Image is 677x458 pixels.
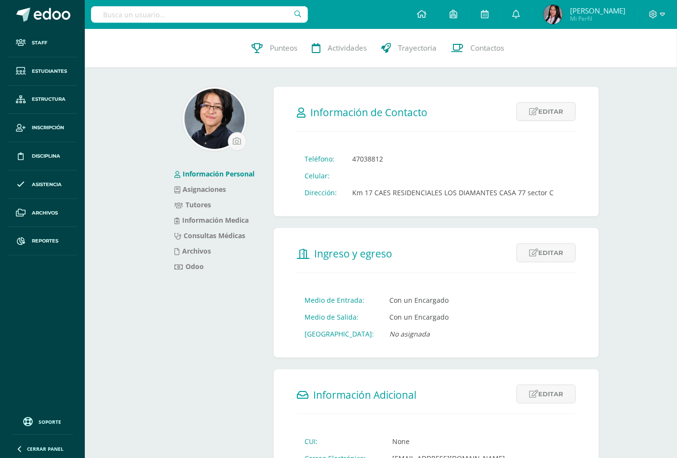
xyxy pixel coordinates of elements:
span: Estudiantes [32,67,67,75]
td: Con un Encargado [382,309,456,325]
a: Inscripción [8,114,77,142]
a: Editar [517,385,576,404]
span: Reportes [32,237,58,245]
a: Estudiantes [8,57,77,86]
a: Punteos [245,29,305,67]
img: 1c4a8e29229ca7cba10d259c3507f649.png [544,5,563,24]
td: Medio de Salida: [297,309,382,325]
a: Editar [517,243,576,262]
span: Ingreso y egreso [314,247,392,260]
a: Reportes [8,227,77,256]
td: Teléfono: [297,150,345,167]
a: Archivos [174,246,211,256]
a: Información Medica [174,216,249,225]
span: [PERSON_NAME] [570,6,625,15]
i: No asignada [389,329,430,338]
a: Trayectoria [374,29,444,67]
a: Disciplina [8,142,77,171]
td: CUI: [297,433,385,450]
span: Mi Perfil [570,14,625,23]
a: Asignaciones [174,185,226,194]
span: Staff [32,39,47,47]
span: Estructura [32,95,66,103]
a: Archivos [8,199,77,228]
span: Punteos [270,43,298,53]
td: None [385,433,513,450]
td: Con un Encargado [382,292,456,309]
span: Información de Contacto [310,106,427,119]
a: Consultas Médicas [174,231,245,240]
td: 47038812 [345,150,561,167]
td: Dirección: [297,184,345,201]
a: Tutores [174,200,211,209]
td: [GEOGRAPHIC_DATA]: [297,325,382,342]
a: Soporte [12,415,73,428]
span: Soporte [39,418,62,425]
span: Contactos [471,43,504,53]
a: Asistencia [8,171,77,199]
input: Busca un usuario... [91,6,308,23]
img: 13c20c0c9b25350e2fd5d4d70b4ca4c7.png [185,89,245,149]
a: Staff [8,29,77,57]
span: Archivos [32,209,58,217]
a: Editar [517,102,576,121]
span: Asistencia [32,181,62,189]
span: Inscripción [32,124,64,132]
td: Medio de Entrada: [297,292,382,309]
a: Estructura [8,86,77,114]
a: Odoo [174,262,204,271]
span: Cerrar panel [27,445,64,452]
a: Información Personal [174,169,254,178]
span: Trayectoria [398,43,437,53]
td: Celular: [297,167,345,184]
span: Información Adicional [313,388,416,402]
span: Actividades [328,43,367,53]
span: Disciplina [32,152,60,160]
td: Km 17 CAES RESIDENCIALES LOS DIAMANTES CASA 77 sector C [345,184,561,201]
a: Actividades [305,29,374,67]
a: Contactos [444,29,512,67]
